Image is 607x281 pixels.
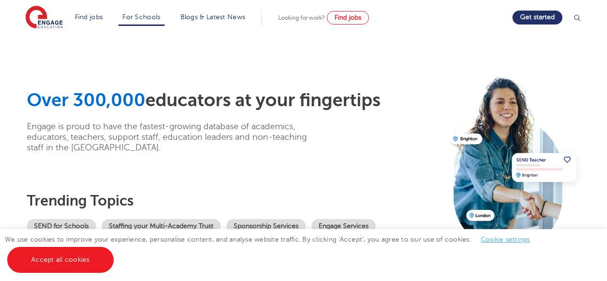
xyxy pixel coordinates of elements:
a: Accept all cookies [7,247,114,273]
a: SEND for Schools [27,219,96,233]
span: Find jobs [334,14,361,21]
p: Engage is proud to have the fastest-growing database of academics, educators, teachers, support s... [27,121,322,153]
span: We use cookies to improve your experience, personalise content, and analyse website traffic. By c... [5,236,540,263]
a: Get started [512,11,562,24]
a: Find jobs [75,13,103,21]
a: Engage Services [311,219,376,233]
h1: educators at your fingertips [27,89,443,111]
a: Blogs & Latest News [180,13,246,21]
a: Sponsorship Services [226,219,306,233]
span: Looking for work? [278,14,325,21]
h3: Trending topics [27,192,443,209]
a: Cookie settings [481,236,530,243]
img: Engage Education [25,6,63,30]
a: Staffing your Multi-Academy Trust [102,219,221,233]
a: Find jobs [327,11,369,24]
span: Over 300,000 [27,90,145,110]
a: For Schools [122,13,160,21]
